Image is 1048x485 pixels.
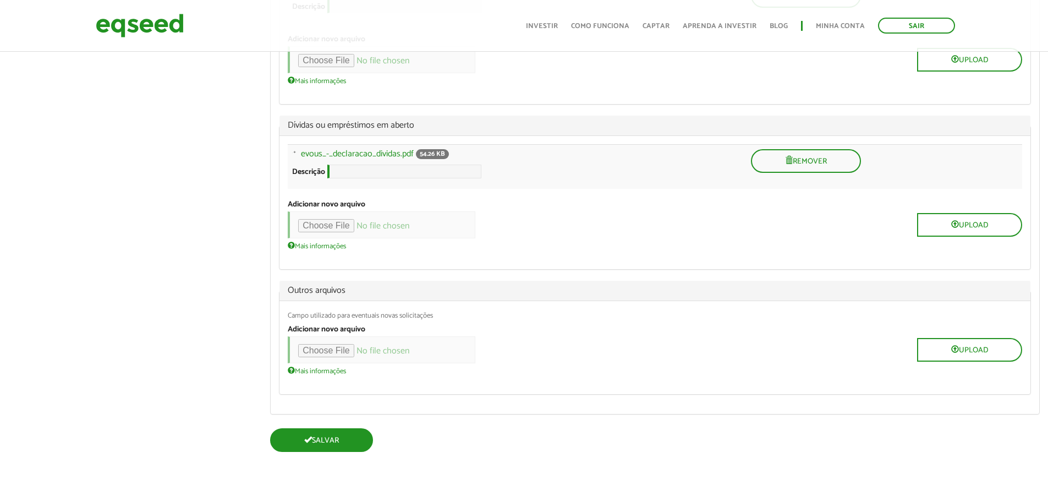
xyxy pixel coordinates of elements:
a: Mais informações [288,366,346,375]
label: Adicionar novo arquivo [288,326,365,334]
span: 54.26 KB [416,149,449,159]
a: Captar [643,23,670,30]
a: Sair [878,18,955,34]
label: Descrição [292,168,325,176]
button: Upload [917,338,1022,362]
span: Outros arquivos [288,286,1022,295]
a: Investir [526,23,558,30]
a: evous_-_declaracao_dividas.pdf [301,150,414,159]
a: Mais informações [288,241,346,250]
div: Campo utilizado para eventuais novas solicitações [288,312,1022,319]
img: EqSeed [96,11,184,40]
a: Minha conta [816,23,865,30]
label: Adicionar novo arquivo [288,201,365,209]
a: Blog [770,23,788,30]
a: Aprenda a investir [683,23,756,30]
button: Upload [917,213,1022,237]
a: Como funciona [571,23,629,30]
button: Remover [751,149,861,173]
button: Upload [917,48,1022,72]
a: Arraste para reordenar [283,149,301,164]
a: Mais informações [288,76,346,85]
button: Salvar [270,428,373,452]
span: Dívidas ou empréstimos em aberto [288,121,1022,130]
